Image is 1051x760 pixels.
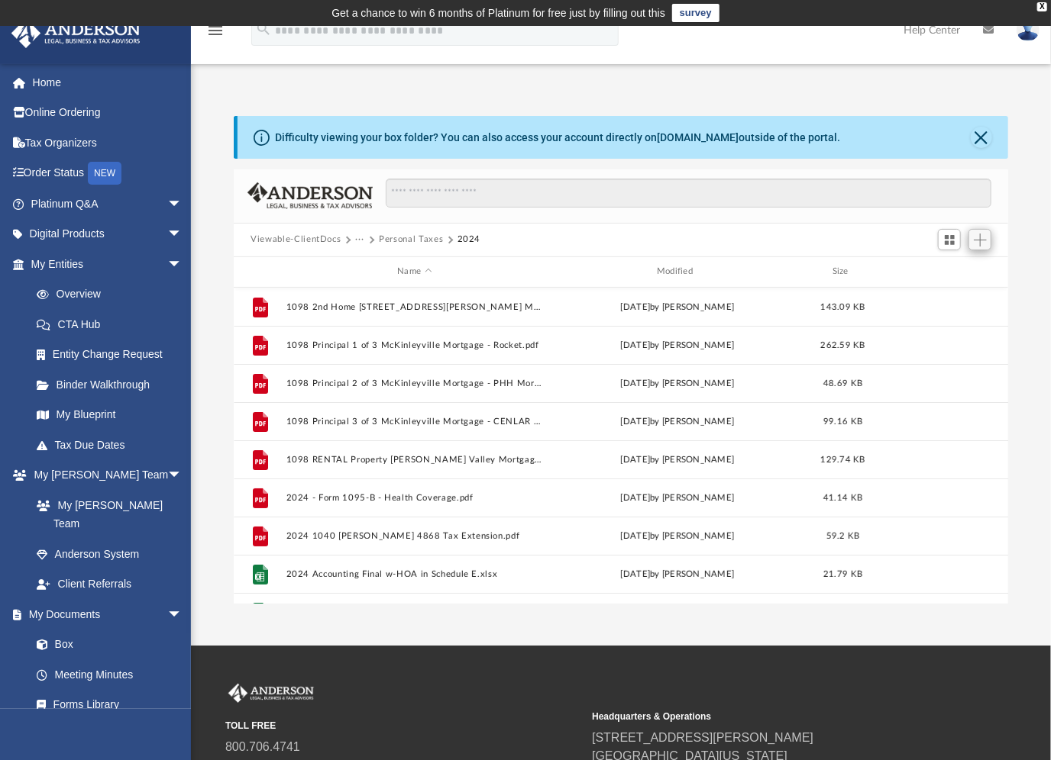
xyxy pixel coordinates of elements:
[286,265,542,279] div: Name
[21,630,190,660] a: Box
[821,455,865,463] span: 129.74 KB
[21,690,190,720] a: Forms Library
[592,731,813,744] a: [STREET_ADDRESS][PERSON_NAME]
[549,414,806,428] div: [DATE] by [PERSON_NAME]
[167,249,198,280] span: arrow_drop_down
[7,18,145,48] img: Anderson Advisors Platinum Portal
[458,233,481,246] button: 2024
[549,376,806,390] div: [DATE] by [PERSON_NAME]
[821,340,865,349] span: 262.59 KB
[21,490,190,539] a: My [PERSON_NAME] Team
[969,229,991,250] button: Add
[206,21,225,40] i: menu
[167,460,198,491] span: arrow_drop_down
[275,130,840,146] div: Difficulty viewing your box folder? You can also access your account directly on outside of the p...
[355,233,365,246] button: ···
[21,279,205,310] a: Overview
[672,4,720,22] a: survey
[823,569,862,578] span: 21.79 KB
[1037,2,1047,11] div: close
[549,491,806,504] div: [DATE] by [PERSON_NAME]
[331,4,665,22] div: Get a chance to win 6 months of Platinum for free just by filling out this
[286,416,543,426] button: 1098 Principal 3 of 3 McKinleyville Mortgage - CENLAR Mortgage.pdf
[826,531,860,539] span: 59.2 KB
[938,229,961,250] button: Switch to Grid View
[11,188,205,219] a: Platinum Q&Aarrow_drop_down
[549,452,806,466] div: [DATE] by [PERSON_NAME]
[286,454,543,464] button: 1098 RENTAL Property [PERSON_NAME] Valley Mortgage - PNC.pdf
[21,659,198,690] a: Meeting Minutes
[251,233,341,246] button: Viewable-ClientDocs
[881,265,988,279] div: id
[11,599,198,630] a: My Documentsarrow_drop_down
[286,492,543,502] button: 2024 - Form 1095-B - Health Coverage.pdf
[88,162,121,185] div: NEW
[823,493,862,501] span: 41.14 KB
[21,569,198,600] a: Client Referrals
[823,417,862,425] span: 99.16 KB
[549,300,806,314] div: [DATE] by [PERSON_NAME]
[225,684,317,704] img: Anderson Advisors Platinum Portal
[21,430,205,460] a: Tax Due Dates
[11,249,205,279] a: My Entitiesarrow_drop_down
[225,719,581,733] small: TOLL FREE
[11,127,205,158] a: Tax Organizers
[592,710,948,723] small: Headquarters & Operations
[167,188,198,220] span: arrow_drop_down
[21,539,198,569] a: Anderson System
[11,158,205,189] a: Order StatusNEW
[11,460,198,491] a: My [PERSON_NAME] Teamarrow_drop_down
[21,340,205,370] a: Entity Change Request
[241,265,279,279] div: id
[167,599,198,630] span: arrow_drop_down
[225,740,300,753] a: 800.706.4741
[1017,19,1040,41] img: User Pic
[286,378,543,388] button: 1098 Principal 2 of 3 McKinleyville Mortgage - PHH Mortgage.pdf
[379,233,443,246] button: Personal Taxes
[11,98,205,128] a: Online Ordering
[823,378,862,387] span: 48.69 KB
[255,21,272,37] i: search
[549,338,806,352] div: [DATE] by [PERSON_NAME]
[549,567,806,581] div: [DATE] by [PERSON_NAME]
[11,67,205,98] a: Home
[657,131,739,143] a: [DOMAIN_NAME]
[386,179,991,208] input: Search files and folders
[11,219,205,250] a: Digital Productsarrow_drop_down
[286,301,543,311] button: 1098 2nd Home [STREET_ADDRESS][PERSON_NAME] Mortgage - PNC.pdf
[971,127,992,148] button: Close
[234,288,1008,604] div: grid
[286,568,543,578] button: 2024 Accounting Final w-HOA in Schedule E.xlsx
[286,530,543,540] button: 2024 1040 [PERSON_NAME] 4868 Tax Extension.pdf
[821,302,865,311] span: 143.09 KB
[549,265,806,279] div: Modified
[21,400,198,430] a: My Blueprint
[21,309,205,340] a: CTA Hub
[813,265,874,279] div: Size
[286,340,543,349] button: 1098 Principal 1 of 3 McKinleyville Mortgage - Rocket.pdf
[21,369,205,400] a: Binder Walkthrough
[206,29,225,40] a: menu
[549,529,806,543] div: [DATE] by [PERSON_NAME]
[167,219,198,250] span: arrow_drop_down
